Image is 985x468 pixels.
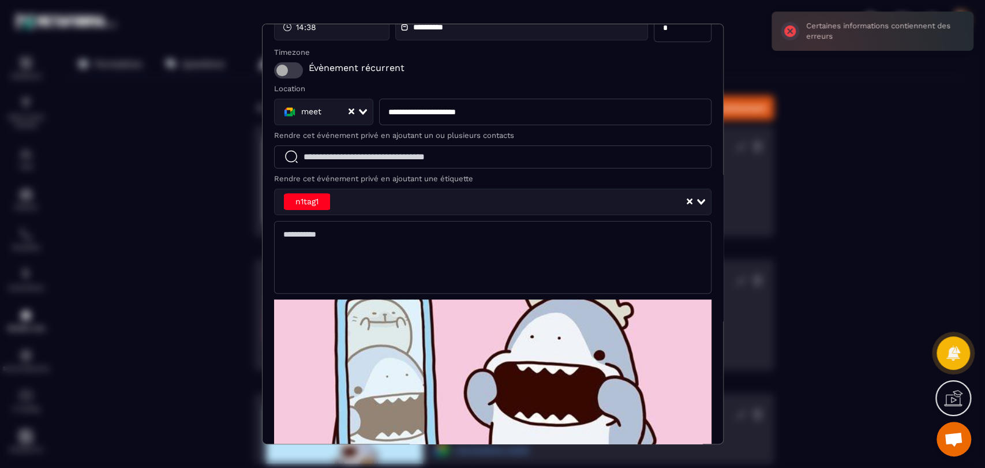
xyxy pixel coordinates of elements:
[274,131,711,140] label: Rendre cet événement privé en ajoutant un ou plusieurs contacts
[349,107,354,116] button: Clear Selected
[687,197,692,206] button: Clear Selected
[284,193,330,211] div: n1tag1
[309,62,405,78] span: Évènement récurrent
[324,106,348,118] input: Search for option
[274,99,374,125] div: Search for option
[274,48,711,57] label: Timezone
[333,193,686,211] input: Search for option
[937,422,971,456] div: Mở cuộc trò chuyện
[274,84,711,93] label: Location
[274,174,711,183] label: Rendre cet événement privé en ajoutant une étiquette
[274,189,711,215] div: Search for option
[301,106,321,118] span: meet
[296,21,316,33] span: 14:38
